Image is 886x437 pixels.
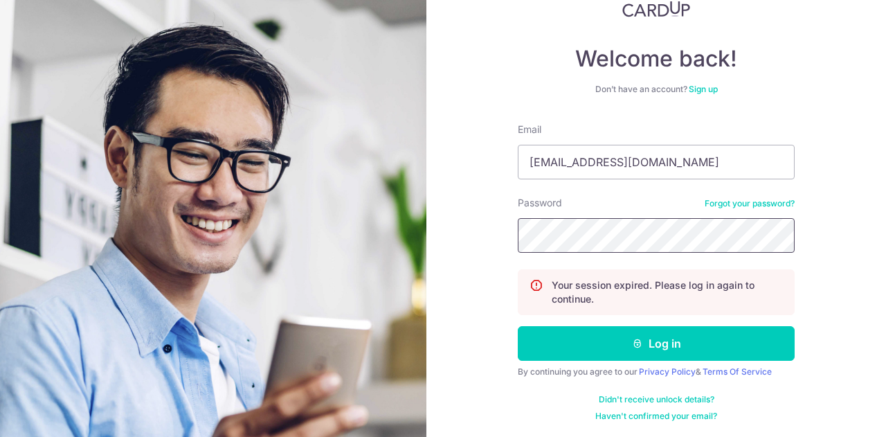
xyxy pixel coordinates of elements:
[703,366,772,377] a: Terms Of Service
[689,84,718,94] a: Sign up
[518,84,795,95] div: Don’t have an account?
[518,45,795,73] h4: Welcome back!
[595,411,717,422] a: Haven't confirmed your email?
[518,326,795,361] button: Log in
[552,278,783,306] p: Your session expired. Please log in again to continue.
[639,366,696,377] a: Privacy Policy
[518,145,795,179] input: Enter your Email
[518,366,795,377] div: By continuing you agree to our &
[599,394,714,405] a: Didn't receive unlock details?
[518,196,562,210] label: Password
[518,123,541,136] label: Email
[622,1,690,17] img: CardUp Logo
[705,198,795,209] a: Forgot your password?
